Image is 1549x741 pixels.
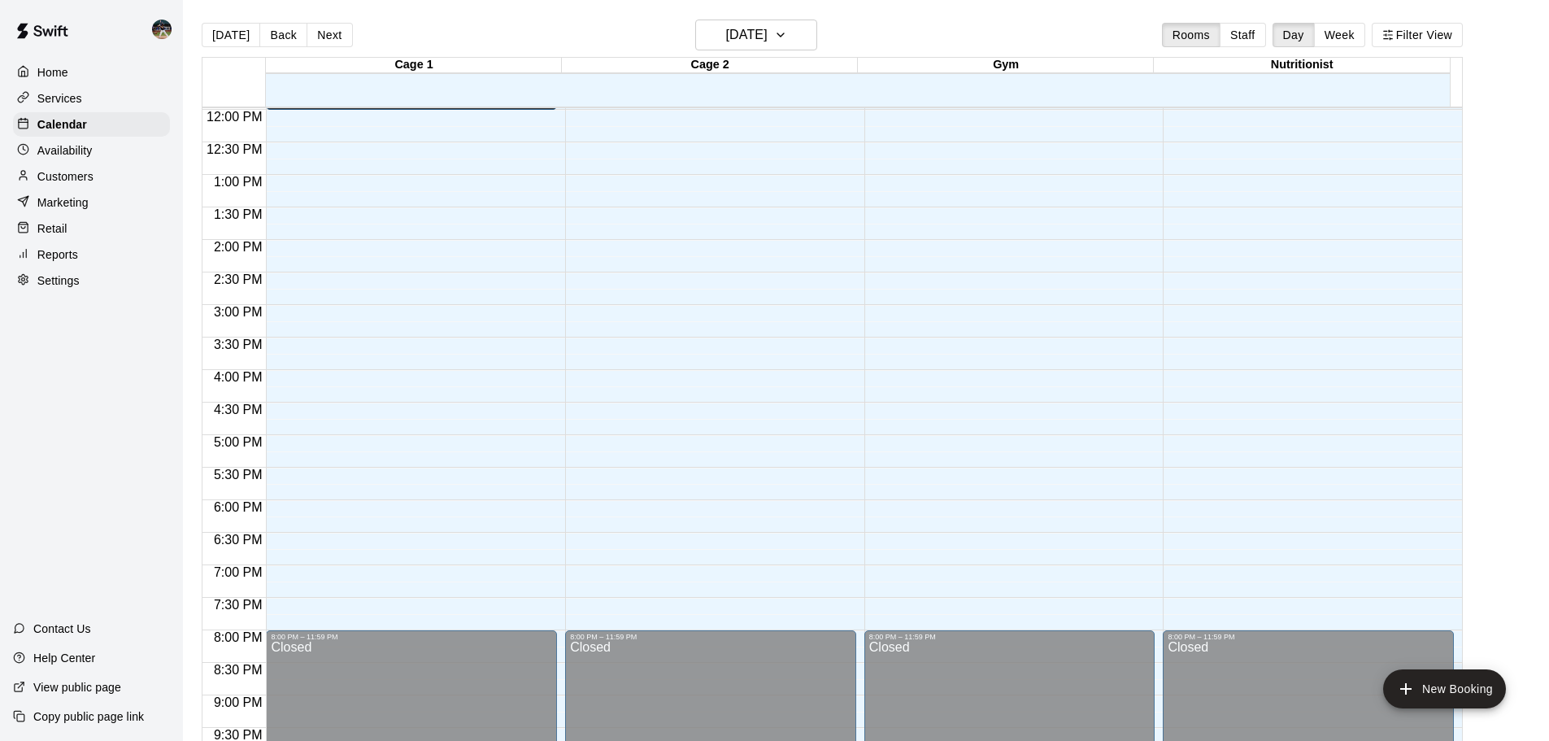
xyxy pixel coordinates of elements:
[13,60,170,85] a: Home
[33,708,144,725] p: Copy public page link
[1314,23,1365,47] button: Week
[695,20,817,50] button: [DATE]
[37,168,94,185] p: Customers
[37,90,82,107] p: Services
[13,242,170,267] a: Reports
[210,305,267,319] span: 3:00 PM
[37,246,78,263] p: Reports
[210,468,267,482] span: 5:30 PM
[210,695,267,709] span: 9:00 PM
[13,138,170,163] a: Availability
[37,142,93,159] p: Availability
[726,24,768,46] h6: [DATE]
[210,663,267,677] span: 8:30 PM
[210,207,267,221] span: 1:30 PM
[1162,23,1220,47] button: Rooms
[152,20,172,39] img: Nolan Gilbert
[1168,633,1449,641] div: 8:00 PM – 11:59 PM
[869,633,1151,641] div: 8:00 PM – 11:59 PM
[210,338,267,351] span: 3:30 PM
[1383,669,1506,708] button: add
[33,650,95,666] p: Help Center
[210,272,267,286] span: 2:30 PM
[1372,23,1463,47] button: Filter View
[210,630,267,644] span: 8:00 PM
[13,216,170,241] a: Retail
[570,633,851,641] div: 8:00 PM – 11:59 PM
[202,142,266,156] span: 12:30 PM
[210,370,267,384] span: 4:00 PM
[37,194,89,211] p: Marketing
[210,500,267,514] span: 6:00 PM
[562,58,858,73] div: Cage 2
[13,112,170,137] a: Calendar
[210,565,267,579] span: 7:00 PM
[1220,23,1266,47] button: Staff
[210,403,267,416] span: 4:30 PM
[271,633,552,641] div: 8:00 PM – 11:59 PM
[13,268,170,293] a: Settings
[13,86,170,111] a: Services
[210,435,267,449] span: 5:00 PM
[149,13,183,46] div: Nolan Gilbert
[37,220,67,237] p: Retail
[202,23,260,47] button: [DATE]
[1154,58,1450,73] div: Nutritionist
[13,190,170,215] a: Marketing
[37,64,68,81] p: Home
[210,533,267,547] span: 6:30 PM
[210,598,267,612] span: 7:30 PM
[1273,23,1315,47] button: Day
[259,23,307,47] button: Back
[13,164,170,189] a: Customers
[37,116,87,133] p: Calendar
[202,110,266,124] span: 12:00 PM
[210,240,267,254] span: 2:00 PM
[210,175,267,189] span: 1:00 PM
[33,621,91,637] p: Contact Us
[266,58,562,73] div: Cage 1
[37,272,80,289] p: Settings
[33,679,121,695] p: View public page
[307,23,352,47] button: Next
[858,58,1154,73] div: Gym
